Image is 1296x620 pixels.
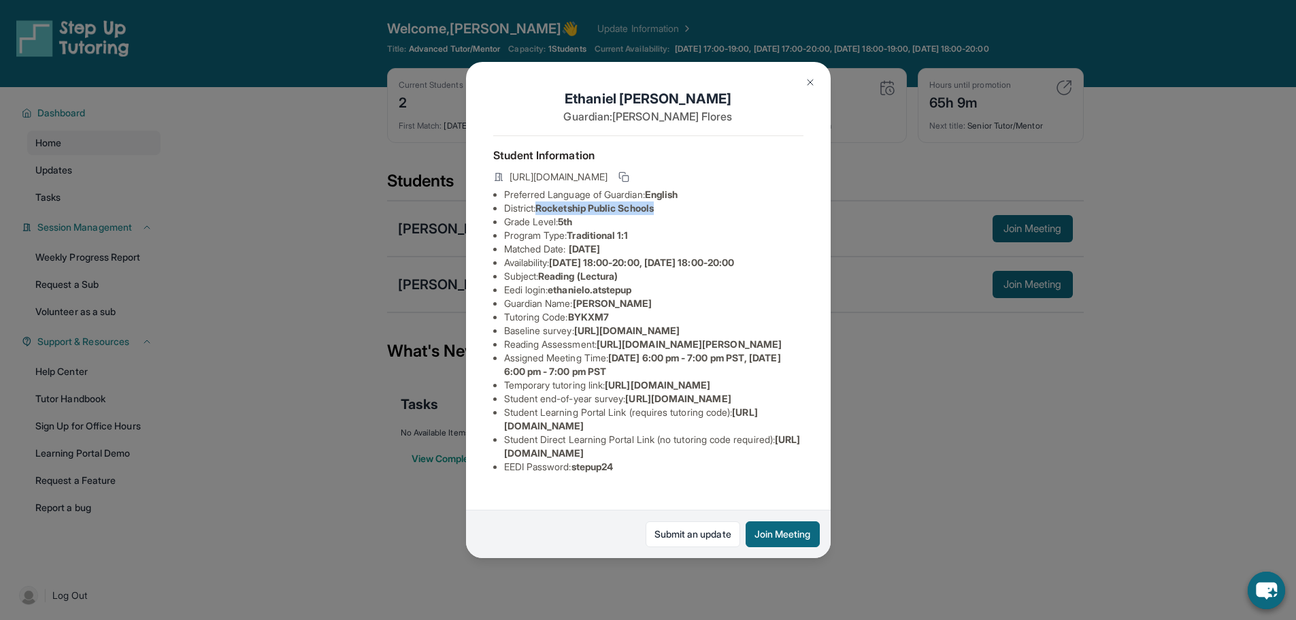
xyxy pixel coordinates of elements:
li: Student Direct Learning Portal Link (no tutoring code required) : [504,433,803,460]
button: chat-button [1248,572,1285,609]
span: [URL][DOMAIN_NAME] [574,325,680,336]
span: Traditional 1:1 [567,229,628,241]
span: [URL][DOMAIN_NAME] [605,379,710,391]
li: Student Learning Portal Link (requires tutoring code) : [504,406,803,433]
span: [DATE] 6:00 pm - 7:00 pm PST, [DATE] 6:00 pm - 7:00 pm PST [504,352,781,377]
li: Assigned Meeting Time : [504,351,803,378]
span: [URL][DOMAIN_NAME] [625,393,731,404]
li: Guardian Name : [504,297,803,310]
li: Eedi login : [504,283,803,297]
span: [URL][DOMAIN_NAME][PERSON_NAME] [597,338,782,350]
a: Submit an update [646,521,740,547]
span: ethanielo.atstepup [548,284,631,295]
h1: Ethaniel [PERSON_NAME] [493,89,803,108]
li: Student end-of-year survey : [504,392,803,406]
span: Rocketship Public Schools [535,202,654,214]
li: Grade Level: [504,215,803,229]
img: Close Icon [805,77,816,88]
li: Matched Date: [504,242,803,256]
span: [DATE] 18:00-20:00, [DATE] 18:00-20:00 [549,257,734,268]
button: Copy link [616,169,632,185]
li: Tutoring Code : [504,310,803,324]
span: [DATE] [569,243,600,255]
span: Reading (Lectura) [538,270,618,282]
button: Join Meeting [746,521,820,547]
li: EEDI Password : [504,460,803,474]
span: BYKXM7 [568,311,609,323]
li: Temporary tutoring link : [504,378,803,392]
span: [URL][DOMAIN_NAME] [510,170,608,184]
span: [PERSON_NAME] [573,297,652,309]
li: Subject : [504,270,803,283]
li: Reading Assessment : [504,338,803,351]
h4: Student Information [493,147,803,163]
li: Program Type: [504,229,803,242]
li: Availability: [504,256,803,270]
p: Guardian: [PERSON_NAME] Flores [493,108,803,125]
span: 5th [558,216,572,227]
span: English [645,189,678,200]
li: District: [504,201,803,215]
span: stepup24 [571,461,614,472]
li: Preferred Language of Guardian: [504,188,803,201]
li: Baseline survey : [504,324,803,338]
